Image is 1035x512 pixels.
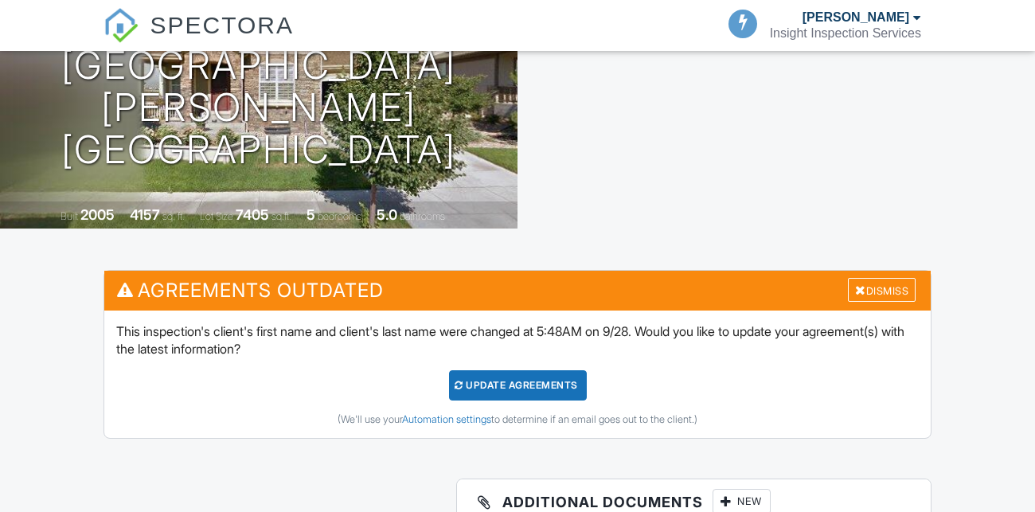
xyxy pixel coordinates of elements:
[162,210,185,222] span: sq. ft.
[848,278,916,303] div: Dismiss
[80,206,115,223] div: 2005
[103,24,294,53] a: SPECTORA
[307,206,315,223] div: 5
[25,45,492,170] h1: [GEOGRAPHIC_DATA][PERSON_NAME] [GEOGRAPHIC_DATA]
[116,413,919,426] div: (We'll use your to determine if an email goes out to the client.)
[104,271,931,310] h3: Agreements Outdated
[130,206,160,223] div: 4157
[61,210,78,222] span: Built
[377,206,397,223] div: 5.0
[402,413,491,425] a: Automation settings
[449,370,587,401] div: Update Agreements
[236,206,269,223] div: 7405
[803,10,909,25] div: [PERSON_NAME]
[318,210,361,222] span: bedrooms
[104,311,931,439] div: This inspection's client's first name and client's last name were changed at 5:48AM on 9/28. Woul...
[770,25,921,41] div: Insight Inspection Services
[400,210,445,222] span: bathrooms
[200,210,233,222] span: Lot Size
[271,210,291,222] span: sq.ft.
[103,8,139,43] img: The Best Home Inspection Software - Spectora
[150,8,294,41] span: SPECTORA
